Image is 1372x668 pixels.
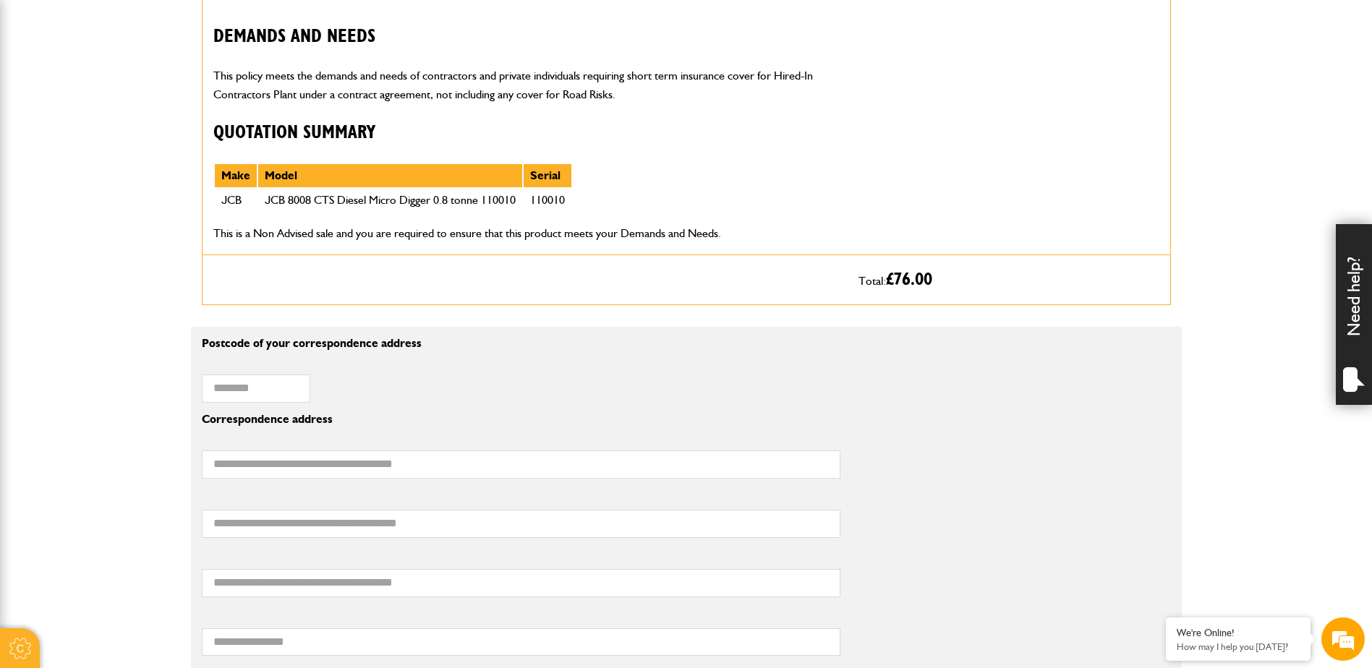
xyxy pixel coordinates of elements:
h3: Demands and needs [213,26,837,48]
p: This policy meets the demands and needs of contractors and private individuals requiring short te... [213,67,837,103]
th: Model [257,163,523,188]
em: Start Chat [197,445,263,465]
span: 76.00 [894,271,932,288]
td: JCB 8008 CTS Diesel Micro Digger 0.8 tonne 110010 [257,188,523,213]
p: This is a Non Advised sale and you are required to ensure that this product meets your Demands an... [213,224,837,243]
input: Enter your phone number [19,219,264,251]
div: Need help? [1336,224,1372,405]
div: Chat with us now [75,81,243,100]
td: JCB [214,188,257,213]
p: Postcode of your correspondence address [202,338,840,349]
input: Enter your last name [19,134,264,166]
th: Make [214,163,257,188]
img: d_20077148190_company_1631870298795_20077148190 [25,80,61,100]
input: Enter your email address [19,176,264,208]
p: Correspondence address [202,414,840,425]
textarea: Type your message and hit 'Enter' [19,262,264,433]
h3: Quotation Summary [213,122,837,145]
th: Serial [523,163,572,188]
p: Total: [858,266,1159,294]
td: 110010 [523,188,572,213]
div: Minimize live chat window [237,7,272,42]
p: How may I help you today? [1177,641,1300,652]
span: £ [886,271,932,288]
div: We're Online! [1177,627,1300,639]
